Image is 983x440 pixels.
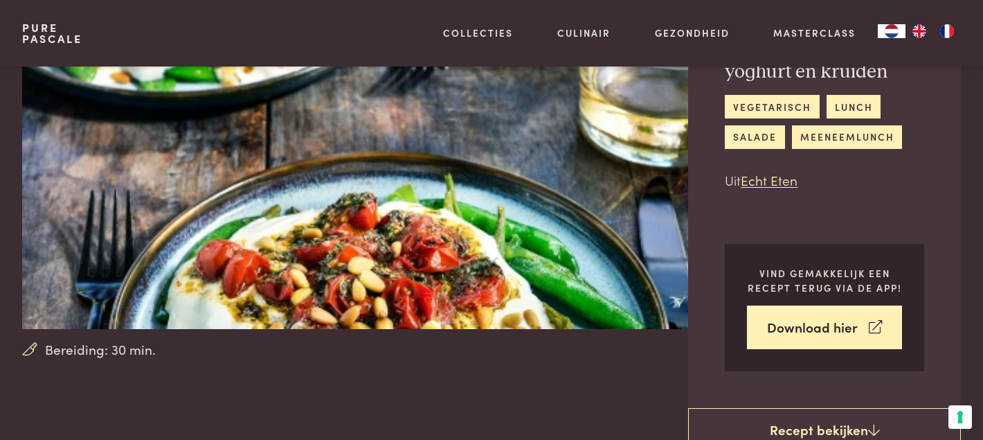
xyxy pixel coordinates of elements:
p: Vind gemakkelijk een recept terug via de app! [747,266,902,294]
a: lunch [827,95,881,118]
a: Collecties [443,26,513,40]
a: EN [905,24,933,38]
a: Masterclass [773,26,856,40]
aside: Language selected: Nederlands [878,24,961,38]
a: NL [878,24,905,38]
span: Bereiding: 30 min. [45,340,156,360]
a: Gezondheid [655,26,730,40]
a: Culinair [557,26,611,40]
a: Download hier [747,306,902,349]
a: FR [933,24,961,38]
a: Echt Eten [741,170,797,189]
div: Language [878,24,905,38]
ul: Language list [905,24,961,38]
a: salade [725,125,784,148]
a: meeneemlunch [792,125,902,148]
p: Uit [725,170,924,191]
a: PurePascale [22,22,82,44]
a: vegetarisch [725,95,819,118]
button: Uw voorkeuren voor toestemming voor trackingtechnologieën [948,405,972,429]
